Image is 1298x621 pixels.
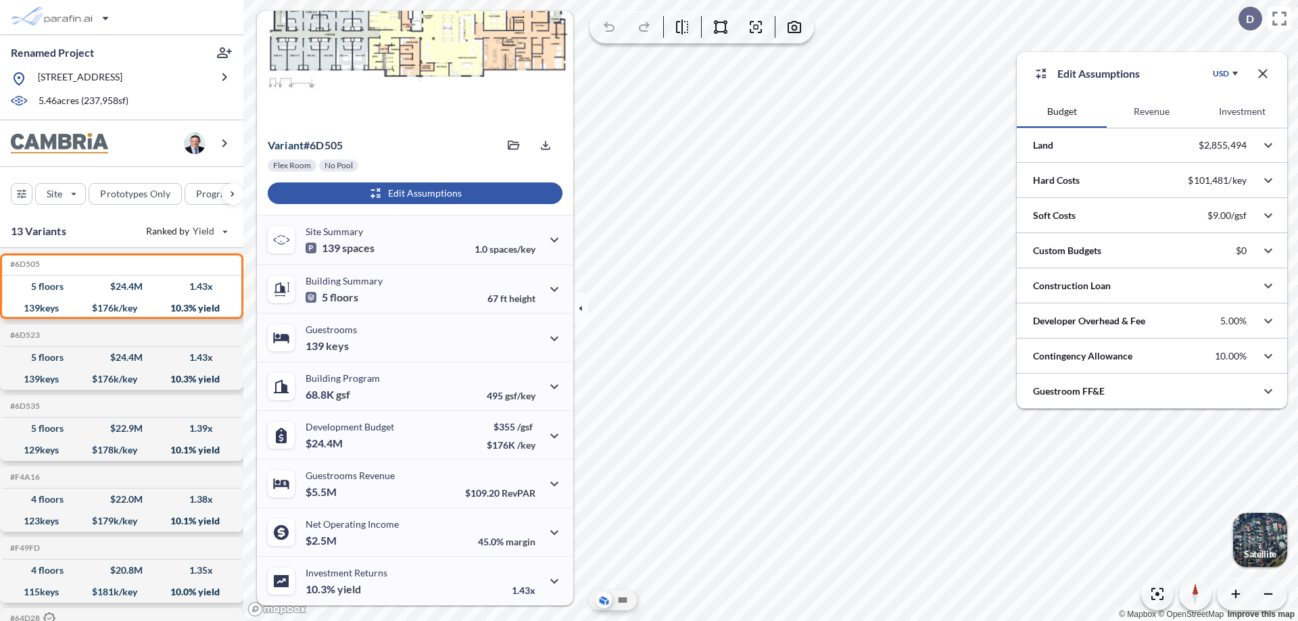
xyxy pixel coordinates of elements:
p: # 6d505 [268,139,343,152]
p: [STREET_ADDRESS] [38,70,122,87]
img: user logo [184,132,206,154]
p: Edit Assumptions [1057,66,1140,82]
a: Mapbox [1119,610,1156,619]
span: /gsf [517,421,533,432]
p: $176K [487,439,535,451]
span: floors [330,291,358,304]
h5: Click to copy the code [7,259,40,269]
p: Construction Loan [1033,279,1111,293]
span: margin [506,536,535,547]
button: Edit Assumptions [268,182,562,204]
p: $355 [487,421,535,432]
a: OpenStreetMap [1158,610,1224,619]
p: Soft Costs [1033,209,1076,222]
p: Guestrooms [306,324,357,335]
button: Ranked by Yield [135,220,237,242]
span: keys [326,339,349,353]
button: Aerial View [596,592,612,608]
p: Land [1033,139,1053,152]
button: Site [35,183,86,205]
p: Hard Costs [1033,174,1080,187]
button: Switcher ImageSatellite [1233,513,1287,567]
p: Building Program [306,372,380,384]
p: Building Summary [306,275,383,287]
button: Program [185,183,258,205]
p: 139 [306,241,375,255]
p: 495 [487,390,535,401]
span: ft [500,293,507,304]
p: 5.46 acres ( 237,958 sf) [39,94,128,109]
p: Net Operating Income [306,518,399,530]
span: Yield [193,224,215,238]
p: Site [47,187,62,201]
p: $101,481/key [1188,174,1247,187]
p: Development Budget [306,421,394,432]
button: Site Plan [615,592,631,608]
p: 45.0% [478,536,535,547]
p: Satellite [1244,549,1276,560]
span: height [509,293,535,304]
button: Investment [1197,95,1287,128]
a: Improve this map [1228,610,1295,619]
p: Custom Budgets [1033,244,1101,257]
p: 68.8K [306,388,350,401]
p: 1.0 [475,243,535,255]
img: Switcher Image [1233,513,1287,567]
p: Renamed Project [11,45,94,60]
button: Prototypes Only [89,183,182,205]
p: 67 [487,293,535,304]
p: $5.5M [306,485,339,499]
span: gsf [336,388,350,401]
span: yield [337,582,361,596]
h5: Click to copy the code [7,330,40,340]
span: gsf/key [505,390,535,401]
div: USD [1213,68,1229,79]
p: 1.43x [512,585,535,596]
p: 10.00% [1215,350,1247,362]
p: 10.3% [306,582,361,596]
p: Flex Room [273,160,311,171]
p: Investment Returns [306,567,387,578]
p: Contingency Allowance [1033,349,1132,363]
p: $2,855,494 [1199,139,1247,151]
p: 13 Variants [11,223,66,239]
p: No Pool [324,160,353,171]
p: $2.5M [306,534,339,547]
p: $24.4M [306,437,345,450]
button: Budget [1017,95,1107,128]
p: Prototypes Only [100,187,170,201]
button: Revenue [1107,95,1197,128]
span: Variant [268,139,304,151]
p: Site Summary [306,226,363,237]
p: 5 [306,291,358,304]
a: Mapbox homepage [247,601,307,617]
p: $9.00/gsf [1207,209,1247,222]
p: $0 [1236,245,1247,257]
p: Guestrooms Revenue [306,470,395,481]
p: D [1246,13,1254,25]
p: 139 [306,339,349,353]
span: spaces [342,241,375,255]
p: Program [196,187,234,201]
span: RevPAR [502,487,535,499]
p: 5.00% [1220,315,1247,327]
h5: Click to copy the code [7,401,40,411]
h5: Click to copy the code [7,543,40,553]
p: Guestroom FF&E [1033,384,1105,398]
span: spaces/key [489,243,535,255]
img: BrandImage [11,133,108,154]
span: /key [517,439,535,451]
p: Developer Overhead & Fee [1033,314,1145,328]
p: $109.20 [465,487,535,499]
h5: Click to copy the code [7,472,40,482]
